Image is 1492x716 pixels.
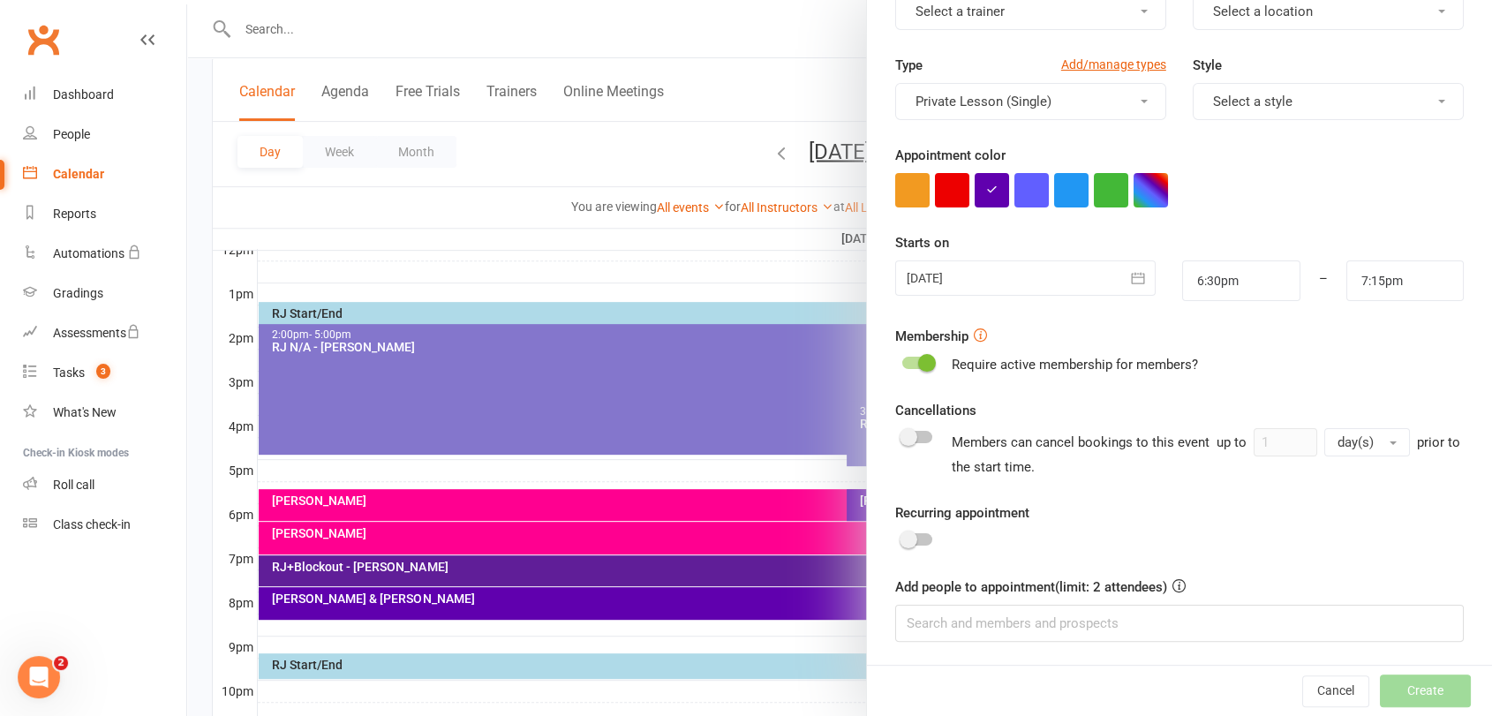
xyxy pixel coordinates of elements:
a: Add/manage types [1061,55,1166,74]
label: Appointment color [895,145,1006,166]
a: Assessments [23,313,186,353]
label: Type [895,55,923,76]
a: Roll call [23,465,186,505]
label: Recurring appointment [895,502,1029,524]
div: Reports [53,207,96,221]
span: 3 [96,364,110,379]
span: 2 [54,656,68,670]
a: Calendar [23,155,186,194]
div: Members can cancel bookings to this event [952,428,1464,478]
label: Cancellations [895,400,976,421]
label: Starts on [895,232,949,253]
div: Assessments [53,326,140,340]
label: Add people to appointment [895,577,1186,598]
div: up to [1217,428,1410,456]
a: Tasks 3 [23,353,186,393]
iframe: Intercom live chat [18,656,60,698]
a: Reports [23,194,186,234]
a: People [23,115,186,155]
span: Select a location [1213,4,1313,19]
a: Clubworx [21,18,65,62]
button: Cancel [1302,675,1369,707]
button: day(s) [1324,428,1410,456]
button: Select a style [1193,83,1464,120]
div: Calendar [53,167,104,181]
a: Automations [23,234,186,274]
div: Class check-in [53,517,131,531]
input: Search and members and prospects [895,605,1464,642]
div: What's New [53,405,117,419]
div: – [1300,260,1347,301]
div: Dashboard [53,87,114,102]
label: Style [1193,55,1222,76]
button: Private Lesson (Single) [895,83,1166,120]
div: Automations [53,246,124,260]
a: Dashboard [23,75,186,115]
div: Tasks [53,366,85,380]
div: Require active membership for members? [952,354,1198,375]
span: Private Lesson (Single) [916,94,1051,109]
a: Class kiosk mode [23,505,186,545]
div: Gradings [53,286,103,300]
div: Roll call [53,478,94,492]
div: People [53,127,90,141]
span: (limit: 2 attendees) [1055,579,1186,595]
a: What's New [23,393,186,433]
span: Select a style [1213,94,1292,109]
label: Membership [895,326,968,347]
a: Gradings [23,274,186,313]
span: Select a trainer [916,4,1005,19]
span: day(s) [1338,434,1374,450]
